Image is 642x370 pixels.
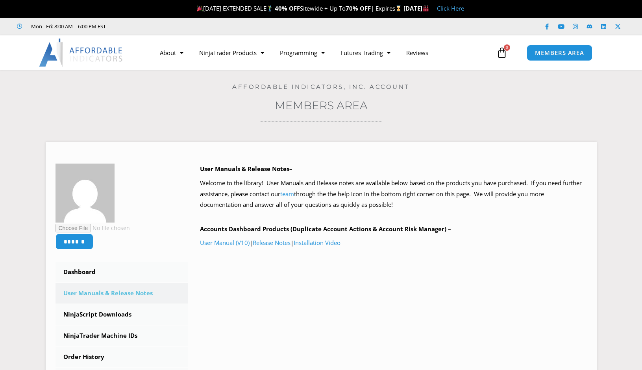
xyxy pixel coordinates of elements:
[195,4,403,12] span: [DATE] EXTENDED SALE Sitewide + Up To | Expires
[56,283,189,304] a: User Manuals & Release Notes
[504,44,510,51] span: 0
[272,44,333,62] a: Programming
[197,6,203,11] img: 🎉
[398,44,436,62] a: Reviews
[535,50,584,56] span: MEMBERS AREA
[56,347,189,367] a: Order History
[280,190,294,198] a: team
[200,165,292,173] b: User Manuals & Release Notes–
[56,326,189,346] a: NinjaTrader Machine IDs
[117,22,235,30] iframe: Customer reviews powered by Trustpilot
[396,6,401,11] img: ⌛
[56,262,189,282] a: Dashboard
[39,39,124,67] img: LogoAI | Affordable Indicators – NinjaTrader
[527,45,592,61] a: MEMBERS AREA
[485,41,519,64] a: 0
[423,6,429,11] img: 🏭
[200,239,250,247] a: User Manual (V10)
[56,304,189,325] a: NinjaScript Downloads
[275,4,300,12] strong: 40% OFF
[56,164,115,223] img: 4779252d36b4d3ad945b00111a5b9a8c7c15ef01415d1dc9a3300fe6d30b777c
[191,44,272,62] a: NinjaTrader Products
[152,44,494,62] nav: Menu
[437,4,464,12] a: Click Here
[346,4,371,12] strong: 70% OFF
[403,4,429,12] strong: [DATE]
[200,178,587,211] p: Welcome to the library! User Manuals and Release notes are available below based on the products ...
[200,237,587,249] p: | |
[275,99,368,112] a: Members Area
[200,225,451,233] b: Accounts Dashboard Products (Duplicate Account Actions & Account Risk Manager) –
[253,239,290,247] a: Release Notes
[294,239,340,247] a: Installation Video
[29,22,106,31] span: Mon - Fri: 8:00 AM – 6:00 PM EST
[333,44,398,62] a: Futures Trading
[232,83,410,90] a: Affordable Indicators, Inc. Account
[267,6,273,11] img: 🏌️‍♂️
[152,44,191,62] a: About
